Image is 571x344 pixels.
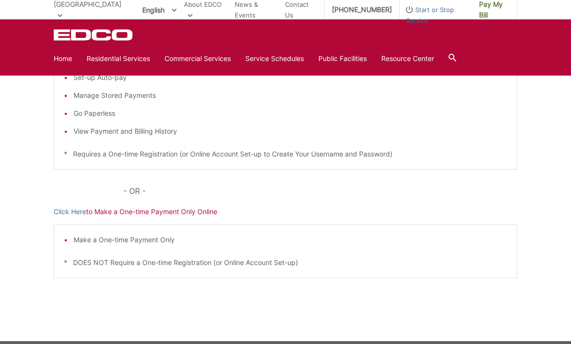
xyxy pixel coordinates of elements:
a: Commercial Services [165,53,231,64]
li: Set-up Auto-pay [74,72,507,83]
a: Resource Center [381,53,434,64]
span: English [135,2,184,18]
a: Click Here [54,206,86,217]
a: EDCD logo. Return to the homepage. [54,29,134,41]
li: Make a One-time Payment Only [74,235,507,245]
a: Public Facilities [318,53,367,64]
li: Go Paperless [74,108,507,119]
p: * DOES NOT Require a One-time Registration (or Online Account Set-up) [64,257,507,268]
p: - OR - [123,184,517,198]
a: Service Schedules [245,53,304,64]
p: to Make a One-time Payment Only Online [54,206,517,217]
li: Manage Stored Payments [74,90,507,101]
p: * Requires a One-time Registration (or Online Account Set-up to Create Your Username and Password) [64,149,507,159]
a: Residential Services [87,53,150,64]
a: Home [54,53,72,64]
li: View Payment and Billing History [74,126,507,137]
